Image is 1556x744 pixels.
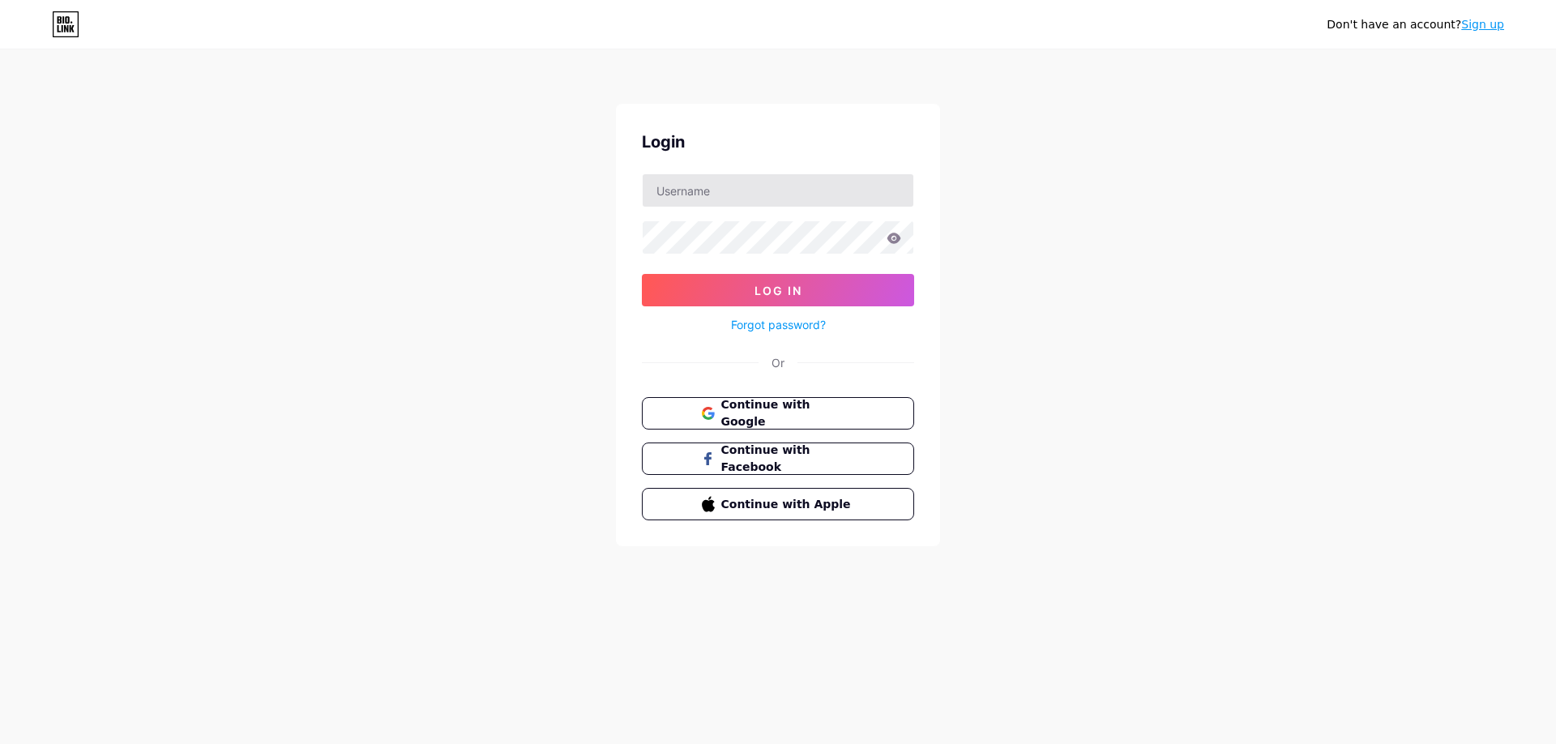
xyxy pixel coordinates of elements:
[721,396,855,430] span: Continue with Google
[642,443,914,475] button: Continue with Facebook
[721,442,855,476] span: Continue with Facebook
[721,496,855,513] span: Continue with Apple
[642,488,914,520] button: Continue with Apple
[754,284,802,297] span: Log In
[772,354,784,371] div: Or
[1327,16,1504,33] div: Don't have an account?
[731,316,826,333] a: Forgot password?
[643,174,913,207] input: Username
[642,274,914,306] button: Log In
[642,397,914,430] button: Continue with Google
[1461,18,1504,31] a: Sign up
[642,130,914,154] div: Login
